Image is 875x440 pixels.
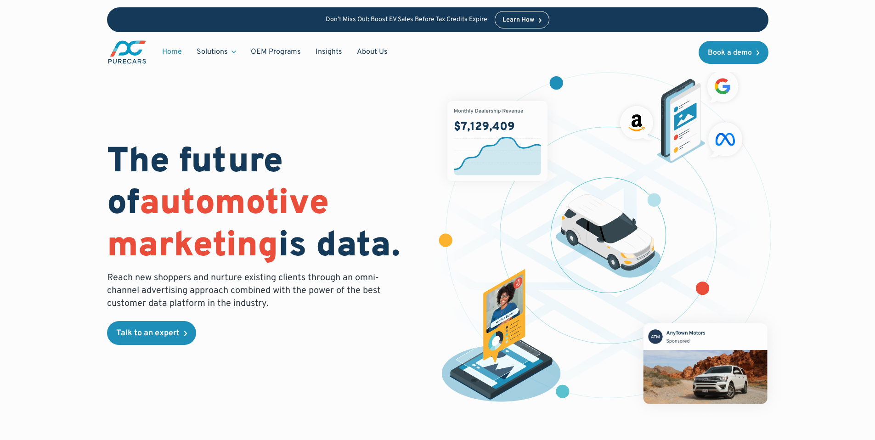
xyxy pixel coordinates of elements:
span: automotive marketing [107,182,329,268]
div: Book a demo [708,49,752,56]
a: main [107,39,147,65]
a: Learn How [495,11,549,28]
p: Don’t Miss Out: Boost EV Sales Before Tax Credits Expire [326,16,487,24]
img: purecars logo [107,39,147,65]
img: persona of a buyer [433,269,570,406]
a: Home [155,43,189,61]
a: About Us [350,43,395,61]
div: Learn How [502,17,534,23]
img: illustration of a vehicle [556,194,661,278]
h1: The future of is data. [107,142,427,268]
img: ads on social media and advertising partners [615,66,747,163]
img: chart showing monthly dealership revenue of $7m [447,101,548,181]
a: OEM Programs [243,43,308,61]
div: Solutions [189,43,243,61]
div: Solutions [197,47,228,57]
p: Reach new shoppers and nurture existing clients through an omni-channel advertising approach comb... [107,271,386,310]
div: Talk to an expert [116,329,180,338]
img: mockup of facebook post [626,306,785,421]
a: Talk to an expert [107,321,196,345]
a: Insights [308,43,350,61]
a: Book a demo [699,41,768,64]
